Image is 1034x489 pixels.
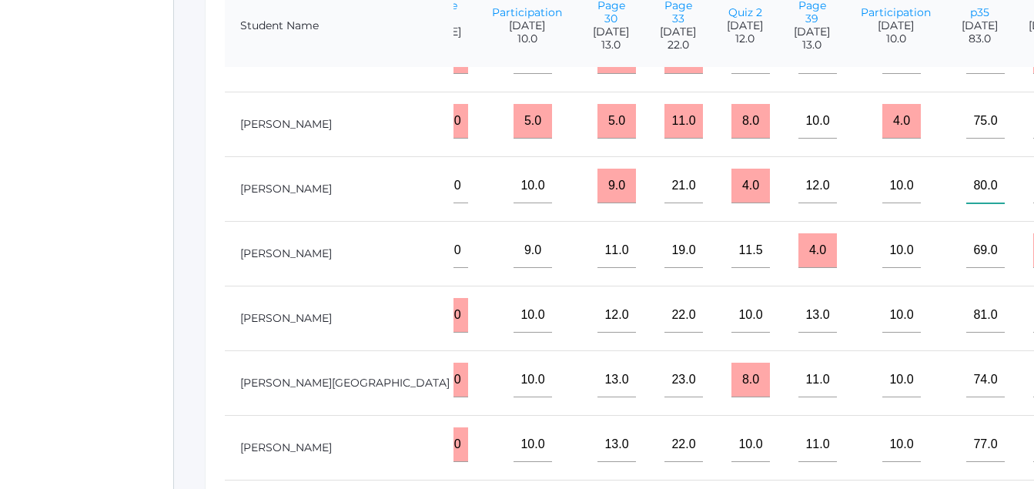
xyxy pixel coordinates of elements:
span: [DATE] [861,19,931,32]
a: [PERSON_NAME] [240,117,332,131]
span: 10.0 [492,32,562,45]
span: [DATE] [593,25,629,39]
a: [PERSON_NAME] [240,182,332,196]
span: 13.0 [794,39,830,52]
a: [PERSON_NAME] [240,311,332,325]
a: [PERSON_NAME][GEOGRAPHIC_DATA] [240,376,450,390]
span: [DATE] [794,25,830,39]
span: [DATE] [660,25,696,39]
span: [DATE] [727,19,763,32]
a: Participation [861,5,931,19]
span: 83.0 [962,32,998,45]
a: [PERSON_NAME] [240,440,332,454]
span: 10.0 [861,32,931,45]
span: [DATE] [492,19,562,32]
a: Quiz 2 [728,5,762,19]
span: [DATE] [962,19,998,32]
a: p35 [970,5,989,19]
span: 13.0 [593,39,629,52]
span: 12.0 [727,32,763,45]
a: Participation [492,5,562,19]
span: 22.0 [660,39,696,52]
a: [PERSON_NAME] [240,246,332,260]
